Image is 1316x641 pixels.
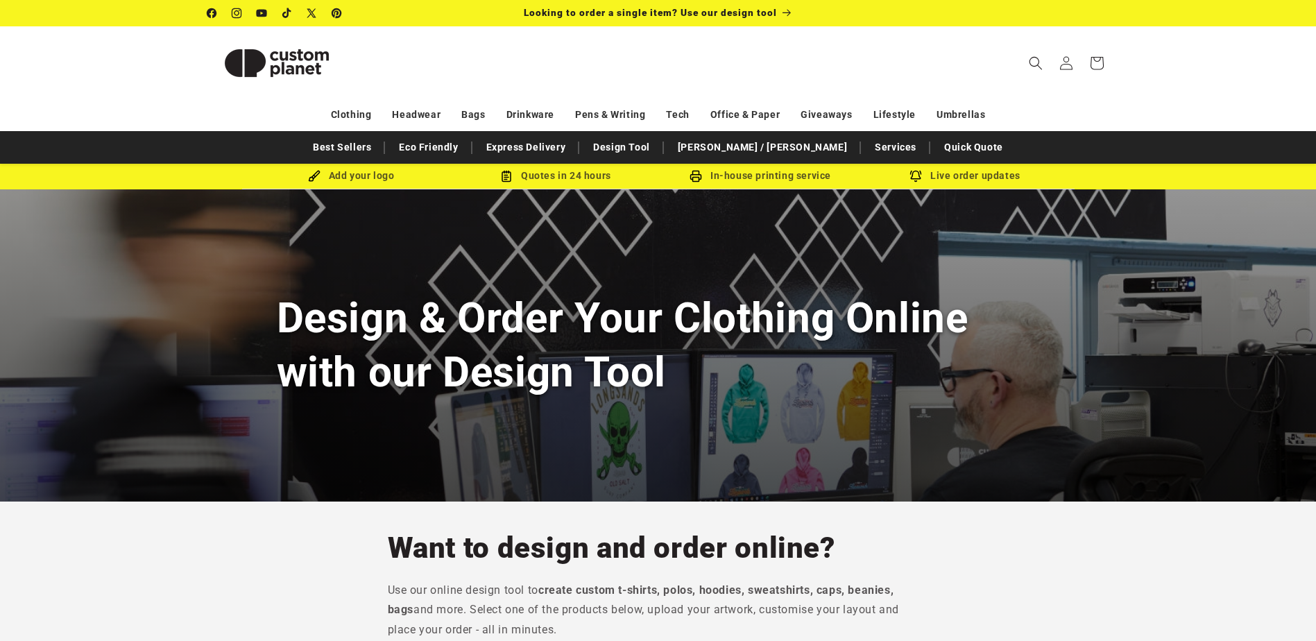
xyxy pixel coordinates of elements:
[277,291,1040,398] h1: Design & Order Your Clothing Online with our Design Tool
[388,581,929,640] p: Use our online design tool to and more. Select one of the products below, upload your artwork, cu...
[392,103,441,127] a: Headwear
[863,167,1068,185] div: Live order updates
[586,135,657,160] a: Design Tool
[937,135,1010,160] a: Quick Quote
[308,170,321,182] img: Brush Icon
[500,170,513,182] img: Order Updates Icon
[506,103,554,127] a: Drinkware
[937,103,985,127] a: Umbrellas
[658,167,863,185] div: In-house printing service
[306,135,378,160] a: Best Sellers
[909,170,922,182] img: Order updates
[454,167,658,185] div: Quotes in 24 hours
[388,529,929,567] h2: Want to design and order online?
[801,103,852,127] a: Giveaways
[710,103,780,127] a: Office & Paper
[868,135,923,160] a: Services
[461,103,485,127] a: Bags
[249,167,454,185] div: Add your logo
[479,135,573,160] a: Express Delivery
[666,103,689,127] a: Tech
[207,32,346,94] img: Custom Planet
[671,135,854,160] a: [PERSON_NAME] / [PERSON_NAME]
[1020,48,1051,78] summary: Search
[524,7,777,18] span: Looking to order a single item? Use our design tool
[202,26,351,99] a: Custom Planet
[331,103,372,127] a: Clothing
[873,103,916,127] a: Lifestyle
[690,170,702,182] img: In-house printing
[388,583,894,617] strong: create custom t-shirts, polos, hoodies, sweatshirts, caps, beanies, bags
[575,103,645,127] a: Pens & Writing
[392,135,465,160] a: Eco Friendly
